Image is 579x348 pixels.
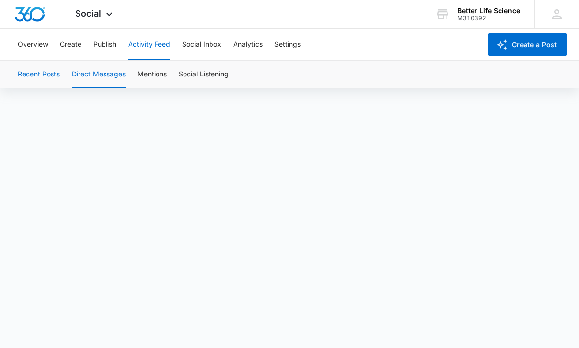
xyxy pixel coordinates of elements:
[233,29,263,61] button: Analytics
[179,61,229,89] button: Social Listening
[457,15,520,22] div: account id
[488,33,567,57] button: Create a Post
[75,9,101,19] span: Social
[137,61,167,89] button: Mentions
[274,29,301,61] button: Settings
[182,29,221,61] button: Social Inbox
[18,29,48,61] button: Overview
[93,29,116,61] button: Publish
[457,7,520,15] div: account name
[60,29,81,61] button: Create
[128,29,170,61] button: Activity Feed
[72,61,126,89] button: Direct Messages
[18,61,60,89] button: Recent Posts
